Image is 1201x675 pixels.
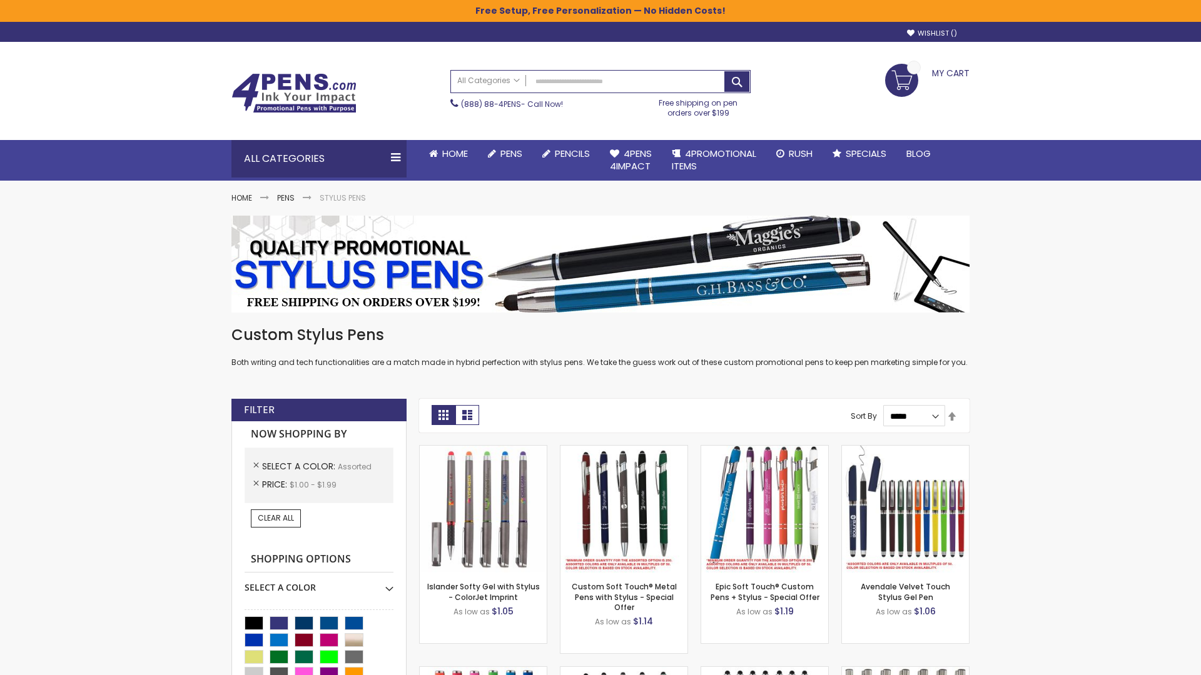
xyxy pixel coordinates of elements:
[251,509,301,527] a: Clear All
[245,572,393,594] div: Select A Color
[457,76,520,86] span: All Categories
[262,478,290,491] span: Price
[633,615,653,627] span: $1.14
[432,405,455,425] strong: Grid
[532,140,600,167] a: Pencils
[420,446,547,572] img: Islander Softy Gel with Stylus - ColorJet Imprint-Assorted
[290,479,337,490] span: $1.00 - $1.99
[701,446,828,572] img: 4P-MS8B-Assorted
[338,461,372,472] span: Assorted
[231,216,970,312] img: Stylus Pens
[572,581,677,612] a: Custom Soft Touch® Metal Pens with Stylus - Special Offer
[907,29,957,38] a: Wishlist
[610,147,652,172] span: 4Pens 4impact
[861,581,950,602] a: Avendale Velvet Touch Stylus Gel Pen
[461,99,521,109] a: (888) 88-4PENS
[662,140,766,181] a: 4PROMOTIONALITEMS
[478,140,532,167] a: Pens
[823,140,896,167] a: Specials
[419,140,478,167] a: Home
[560,446,687,572] img: Custom Soft Touch® Metal Pens with Stylus-Assorted
[258,512,294,523] span: Clear All
[454,606,490,617] span: As low as
[231,140,407,177] div: All Categories
[560,445,687,456] a: Custom Soft Touch® Metal Pens with Stylus-Assorted
[442,147,468,160] span: Home
[461,99,563,109] span: - Call Now!
[774,605,794,617] span: $1.19
[896,140,941,167] a: Blog
[846,147,886,160] span: Specials
[245,546,393,573] strong: Shopping Options
[231,73,357,113] img: 4Pens Custom Pens and Promotional Products
[245,421,393,447] strong: Now Shopping by
[595,616,631,627] span: As low as
[427,581,540,602] a: Islander Softy Gel with Stylus - ColorJet Imprint
[451,71,526,91] a: All Categories
[231,325,970,345] h1: Custom Stylus Pens
[244,403,275,417] strong: Filter
[320,192,366,203] strong: Stylus Pens
[766,140,823,167] a: Rush
[914,605,936,617] span: $1.06
[277,192,295,203] a: Pens
[851,411,877,421] label: Sort By
[906,147,931,160] span: Blog
[600,140,662,181] a: 4Pens4impact
[711,581,819,602] a: Epic Soft Touch® Custom Pens + Stylus - Special Offer
[876,606,912,617] span: As low as
[231,325,970,368] div: Both writing and tech functionalities are a match made in hybrid perfection with stylus pens. We ...
[492,605,514,617] span: $1.05
[646,93,751,118] div: Free shipping on pen orders over $199
[842,446,969,572] img: Avendale Velvet Touch Stylus Gel Pen-Assorted
[701,445,828,456] a: 4P-MS8B-Assorted
[555,147,590,160] span: Pencils
[231,192,252,203] a: Home
[500,147,522,160] span: Pens
[842,445,969,456] a: Avendale Velvet Touch Stylus Gel Pen-Assorted
[789,147,813,160] span: Rush
[420,445,547,456] a: Islander Softy Gel with Stylus - ColorJet Imprint-Assorted
[736,606,773,617] span: As low as
[262,460,338,472] span: Select A Color
[672,147,756,172] span: 4PROMOTIONAL ITEMS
